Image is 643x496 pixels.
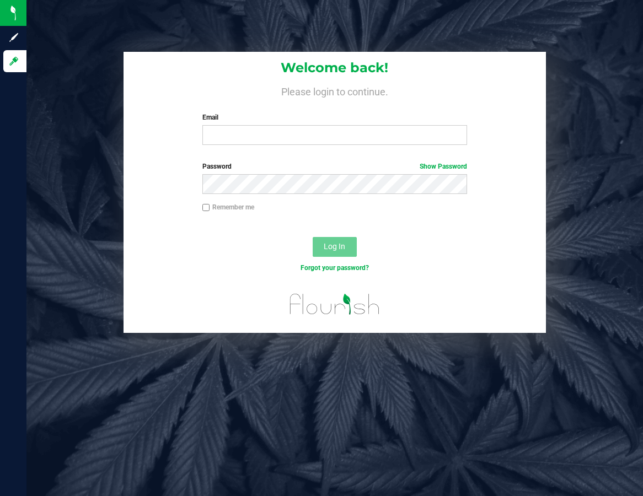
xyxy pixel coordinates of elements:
inline-svg: Log in [8,56,19,67]
input: Remember me [202,204,210,212]
h4: Please login to continue. [124,84,545,97]
inline-svg: Sign up [8,32,19,43]
label: Email [202,112,467,122]
img: flourish_logo.svg [282,284,387,324]
label: Remember me [202,202,254,212]
span: Log In [324,242,345,251]
h1: Welcome back! [124,61,545,75]
a: Forgot your password? [301,264,369,272]
button: Log In [313,237,357,257]
a: Show Password [420,163,467,170]
span: Password [202,163,232,170]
